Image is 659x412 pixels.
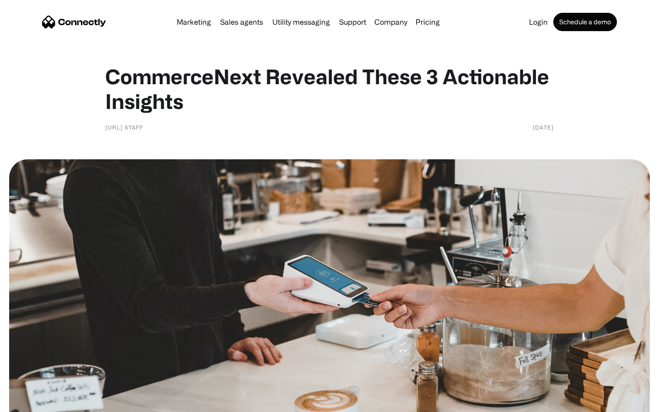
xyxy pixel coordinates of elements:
[9,396,55,409] aside: Language selected: English
[216,18,267,26] a: Sales agents
[335,18,370,26] a: Support
[525,18,551,26] a: Login
[18,396,55,409] ul: Language list
[374,16,407,28] div: Company
[412,18,443,26] a: Pricing
[173,18,215,26] a: Marketing
[269,18,334,26] a: Utility messaging
[105,64,554,114] h1: CommerceNext Revealed These 3 Actionable Insights
[105,123,143,132] div: [URL] Staff
[533,123,554,132] div: [DATE]
[553,13,617,31] a: Schedule a demo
